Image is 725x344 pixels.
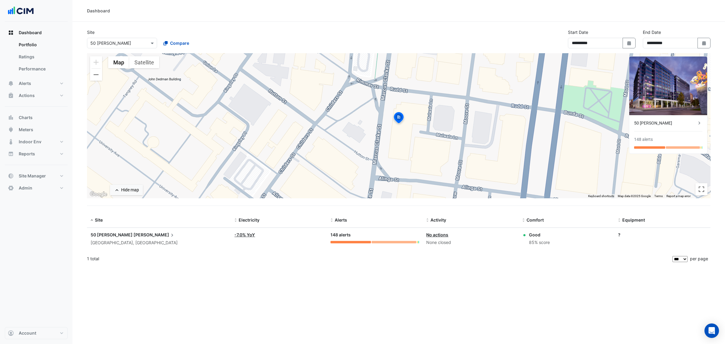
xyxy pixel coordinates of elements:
button: Keyboard shortcuts [588,194,614,198]
button: Site Manager [5,170,68,182]
app-icon: Dashboard [8,30,14,36]
span: Charts [19,115,33,121]
div: 1 total [87,251,671,266]
span: Dashboard [19,30,42,36]
span: Activity [430,217,446,222]
a: Ratings [14,51,68,63]
a: Terms (opens in new tab) [654,194,663,198]
app-icon: Admin [8,185,14,191]
label: End Date [643,29,661,35]
span: Alerts [335,217,347,222]
button: Actions [5,89,68,102]
button: Reports [5,148,68,160]
span: Electricity [239,217,259,222]
button: Show street map [108,56,129,68]
span: Account [19,330,36,336]
button: Zoom in [90,56,102,68]
app-icon: Site Manager [8,173,14,179]
a: Performance [14,63,68,75]
fa-icon: Select Date [701,41,707,46]
label: Site [87,29,95,35]
span: 50 [PERSON_NAME] [91,232,133,237]
button: Alerts [5,77,68,89]
div: 85% score [529,239,550,246]
a: No actions [426,232,448,237]
img: Company Logo [7,5,34,17]
app-icon: Alerts [8,80,14,86]
img: 50 Marcus Clarke [629,57,707,115]
img: site-pin-selected.svg [392,111,405,126]
button: Meters [5,124,68,136]
button: Admin [5,182,68,194]
div: Dashboard [5,39,68,77]
button: Account [5,327,68,339]
div: Hide map [121,187,139,193]
span: Comfort [527,217,544,222]
img: Google [89,190,108,198]
app-icon: Meters [8,127,14,133]
span: Admin [19,185,32,191]
button: Dashboard [5,27,68,39]
span: [PERSON_NAME] [134,232,175,238]
div: ? [618,232,707,238]
app-icon: Actions [8,92,14,99]
span: Meters [19,127,33,133]
span: Equipment [622,217,645,222]
div: 148 alerts [634,136,653,143]
button: Hide map [110,185,143,195]
label: Start Date [568,29,588,35]
a: -7.0% YoY [234,232,255,237]
div: None closed [426,239,515,246]
button: Indoor Env [5,136,68,148]
div: Good [529,232,550,238]
app-icon: Charts [8,115,14,121]
app-icon: Indoor Env [8,139,14,145]
span: Compare [170,40,189,46]
button: Compare [159,38,193,48]
app-icon: Reports [8,151,14,157]
span: Reports [19,151,35,157]
div: 50 [PERSON_NAME] [634,120,696,126]
button: Zoom out [90,69,102,81]
span: Site [95,217,103,222]
span: Map data ©2025 Google [618,194,651,198]
div: [GEOGRAPHIC_DATA], [GEOGRAPHIC_DATA] [91,239,227,246]
a: Portfolio [14,39,68,51]
span: Alerts [19,80,31,86]
a: Open this area in Google Maps (opens a new window) [89,190,108,198]
span: Site Manager [19,173,46,179]
div: Open Intercom Messenger [704,323,719,338]
button: Toggle fullscreen view [695,183,707,195]
div: 148 alerts [330,232,419,239]
fa-icon: Select Date [627,41,632,46]
a: Report a map error [666,194,691,198]
button: Charts [5,112,68,124]
span: Actions [19,92,35,99]
div: Dashboard [87,8,110,14]
span: per page [690,256,708,261]
button: Show satellite imagery [129,56,159,68]
span: Indoor Env [19,139,41,145]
